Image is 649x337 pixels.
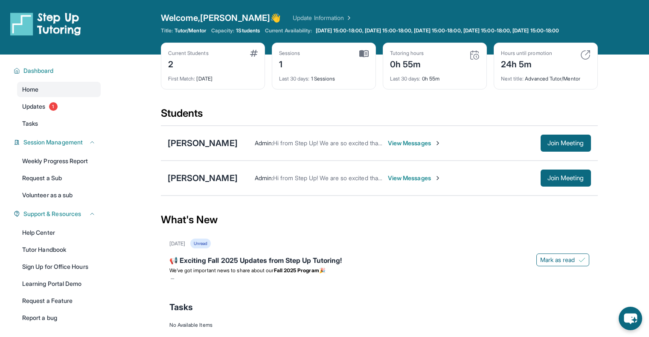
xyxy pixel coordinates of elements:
[169,240,185,247] div: [DATE]
[469,50,480,60] img: card
[388,174,441,182] span: View Messages
[316,27,559,34] span: [DATE] 15:00-18:00, [DATE] 15:00-18:00, [DATE] 15:00-18:00, [DATE] 15:00-18:00, [DATE] 15:00-18:00
[536,253,589,266] button: Mark as read
[211,27,235,34] span: Capacity:
[236,27,260,34] span: 1 Students
[580,50,591,60] img: card
[175,27,206,34] span: Tutor/Mentor
[22,102,46,111] span: Updates
[541,170,591,187] button: Join Meeting
[17,242,101,257] a: Tutor Handbook
[434,175,441,181] img: Chevron-Right
[501,75,524,82] span: Next title :
[161,27,173,34] span: Title:
[17,225,101,240] a: Help Center
[579,256,585,263] img: Mark as read
[23,210,81,218] span: Support & Resources
[169,255,589,267] div: 📢 Exciting Fall 2025 Updates from Step Up Tutoring!
[17,82,101,97] a: Home
[540,256,575,264] span: Mark as read
[274,267,319,274] strong: Fall 2025 Program
[17,187,101,203] a: Volunteer as a sub
[17,276,101,291] a: Learning Portal Demo
[169,322,589,328] div: No Available Items
[169,301,193,313] span: Tasks
[168,75,195,82] span: First Match :
[541,135,591,152] button: Join Meeting
[17,293,101,308] a: Request a Feature
[17,259,101,274] a: Sign Up for Office Hours
[17,170,101,186] a: Request a Sub
[279,57,300,70] div: 1
[168,137,238,149] div: [PERSON_NAME]
[390,75,421,82] span: Last 30 days :
[49,102,58,111] span: 1
[23,66,54,75] span: Dashboard
[20,66,96,75] button: Dashboard
[22,119,38,128] span: Tasks
[501,57,552,70] div: 24h 5m
[293,14,352,22] a: Update Information
[390,57,424,70] div: 0h 55m
[169,267,274,274] span: We’ve got important news to share about our
[547,176,584,181] span: Join Meeting
[161,12,281,24] span: Welcome, [PERSON_NAME] 👋
[434,140,441,147] img: Chevron-Right
[23,138,83,147] span: Session Management
[319,267,326,274] span: 🎉
[344,14,352,22] img: Chevron Right
[161,201,598,239] div: What's New
[17,153,101,169] a: Weekly Progress Report
[161,107,598,125] div: Students
[20,138,96,147] button: Session Management
[390,50,424,57] div: Tutoring hours
[168,70,258,82] div: [DATE]
[279,75,310,82] span: Last 30 days :
[17,99,101,114] a: Updates1
[168,172,238,184] div: [PERSON_NAME]
[547,141,584,146] span: Join Meeting
[501,70,591,82] div: Advanced Tutor/Mentor
[20,210,96,218] button: Support & Resources
[17,116,101,131] a: Tasks
[250,50,258,57] img: card
[22,85,38,94] span: Home
[255,174,273,181] span: Admin :
[501,50,552,57] div: Hours until promotion
[279,50,300,57] div: Sessions
[190,239,211,248] div: Unread
[390,70,480,82] div: 0h 55m
[168,57,209,70] div: 2
[255,139,273,147] span: Admin :
[265,27,312,34] span: Current Availability:
[388,139,441,147] span: View Messages
[314,27,561,34] a: [DATE] 15:00-18:00, [DATE] 15:00-18:00, [DATE] 15:00-18:00, [DATE] 15:00-18:00, [DATE] 15:00-18:00
[619,307,642,330] button: chat-button
[279,70,369,82] div: 1 Sessions
[168,50,209,57] div: Current Students
[10,12,81,36] img: logo
[359,50,369,58] img: card
[17,310,101,325] a: Report a bug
